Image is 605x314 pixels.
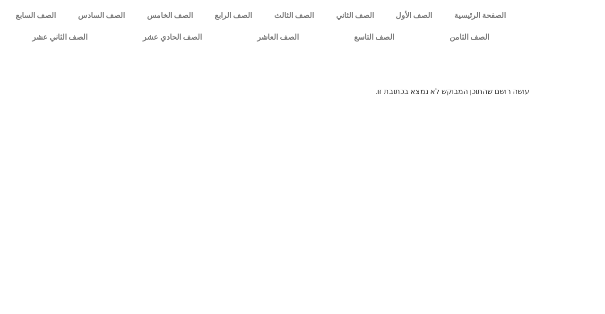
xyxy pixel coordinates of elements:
a: الصف الرابع [204,5,263,26]
a: الصف الأول [385,5,443,26]
a: الصفحة الرئيسية [443,5,517,26]
a: الصف السادس [67,5,136,26]
a: الصف الثالث [263,5,325,26]
a: الصف السابع [5,5,67,26]
a: الصف الثامن [422,26,517,48]
a: الصف الخامس [136,5,204,26]
a: الصف الثاني [325,5,385,26]
a: الصف الثاني عشر [5,26,115,48]
p: עושה רושם שהתוכן המבוקש לא נמצא בכתובת זו. [76,86,529,97]
a: الصف التاسع [327,26,422,48]
a: الصف العاشر [230,26,327,48]
a: الصف الحادي عشر [115,26,230,48]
